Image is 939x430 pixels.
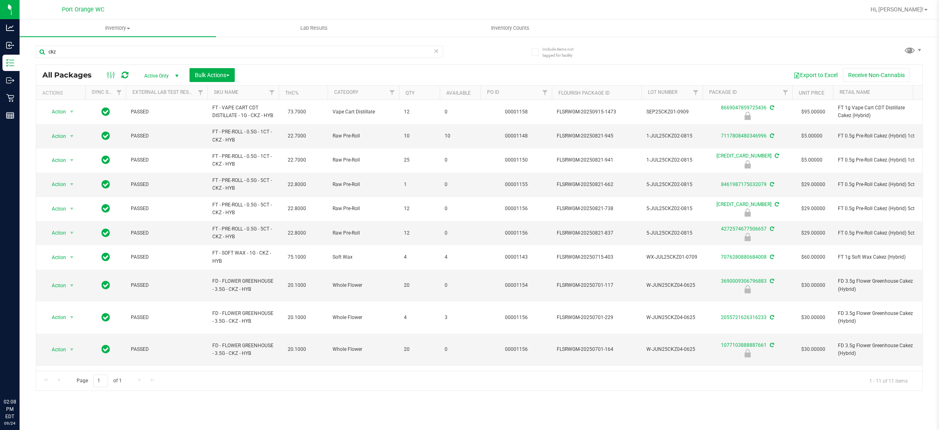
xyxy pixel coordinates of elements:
span: FT - SHATTER - 1G - CKZ - HYB [212,370,274,386]
a: Filter [689,86,703,100]
span: Lab Results [289,24,339,32]
span: Action [44,344,66,355]
a: Lot Number [648,89,677,95]
inline-svg: Inbound [6,41,14,49]
a: External Lab Test Result [132,89,196,95]
span: Raw Pre-Roll [333,181,394,188]
span: 73.7000 [284,106,310,118]
input: Search Package ID, Item Name, SKU, Lot or Part Number... [36,46,443,58]
span: 1 [404,181,435,188]
span: 22.8000 [284,203,310,215]
span: In Sync [101,312,110,323]
span: FT 0.5g Pre-Roll Cakez (Hybrid) 5ct [838,181,918,188]
span: Inventory [20,24,216,32]
span: $29.00000 [797,203,829,215]
span: select [67,280,77,291]
a: Flourish Package ID [558,90,610,96]
span: 3 [445,314,476,321]
span: PASSED [131,108,203,116]
span: 20.1000 [284,344,310,355]
a: Inventory Counts [412,20,608,37]
span: FLSRWGM-20250701-164 [557,346,637,353]
span: Soft Wax [333,253,394,261]
div: Newly Received [701,208,794,217]
span: 0 [445,229,476,237]
span: W-JUN25CKZ04-0625 [646,346,698,353]
a: 00001156 [505,315,528,320]
span: 5-JUL25CKZ02-0815 [646,181,698,188]
span: select [67,203,77,215]
button: Export to Excel [788,68,843,82]
div: Newly Received [701,285,794,293]
span: 1-JUL25CKZ02-0815 [646,156,698,164]
a: Inventory [20,20,216,37]
span: 0 [445,281,476,289]
inline-svg: Outbound [6,76,14,84]
a: 2055721626316233 [721,315,767,320]
div: Newly Received [701,349,794,357]
span: 10 [404,132,435,140]
p: 02:08 PM EDT [4,398,16,420]
span: PASSED [131,281,203,289]
a: 1077103888887661 [721,342,767,348]
span: SEP25CKZ01-0909 [646,108,698,116]
a: Retail Name [840,89,870,95]
span: FT - PRE-ROLL - 0.5G - 5CT - CKZ - HYB [212,177,274,192]
span: In Sync [101,203,110,214]
span: $30.00000 [797,312,829,324]
span: select [67,179,77,190]
span: W-JUN25CKZ04-0625 [646,281,698,289]
a: 00001148 [505,133,528,139]
span: PASSED [131,205,203,213]
span: FLSRWGM-20250715-403 [557,253,637,261]
button: Receive Non-Cannabis [843,68,910,82]
a: PO ID [487,89,499,95]
span: $5.00000 [797,130,827,142]
span: select [67,131,77,142]
span: 0 [445,156,476,164]
a: Filter [909,86,923,100]
span: FT - PRE-ROLL - 0.5G - 5CT - CKZ - HYB [212,201,274,217]
div: Newly Received [701,160,794,168]
span: Raw Pre-Roll [333,205,394,213]
span: In Sync [101,251,110,263]
a: Unit Price [799,90,824,96]
div: Actions [42,90,82,96]
span: select [67,312,77,323]
inline-svg: Inventory [6,59,14,67]
span: Action [44,203,66,215]
span: 22.7000 [284,130,310,142]
span: Whole Flower [333,346,394,353]
span: 20.1000 [284,279,310,291]
span: Sync from Compliance System [769,342,774,348]
span: Hi, [PERSON_NAME]! [871,6,924,13]
span: 0 [445,181,476,188]
span: FLSRWGM-20250821-945 [557,132,637,140]
span: FLSRWGM-20250821-738 [557,205,637,213]
span: 4 [445,253,476,261]
span: Sync from Compliance System [769,278,774,284]
span: select [67,227,77,239]
span: 12 [404,108,435,116]
span: In Sync [101,154,110,166]
a: [CREDIT_CARD_NUMBER] [716,202,771,207]
span: PASSED [131,181,203,188]
span: $60.00000 [797,251,829,263]
span: FD - FLOWER GREENHOUSE - 3.5G - CKZ - HYB [212,342,274,357]
span: PASSED [131,346,203,353]
a: 3690009306796883 [721,278,767,284]
span: Sync from Compliance System [769,254,774,260]
button: Bulk Actions [190,68,235,82]
a: 00001155 [505,182,528,187]
span: 75.1000 [284,251,310,263]
span: FT 0.5g Pre-Roll Cakez (Hybrid) 5ct [838,229,918,237]
span: Action [44,312,66,323]
span: select [67,252,77,263]
a: 00001158 [505,109,528,115]
span: Sync from Compliance System [769,315,774,320]
a: 00001156 [505,206,528,211]
span: 20 [404,281,435,289]
span: In Sync [101,344,110,355]
a: Filter [112,86,126,100]
a: Available [446,90,471,96]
